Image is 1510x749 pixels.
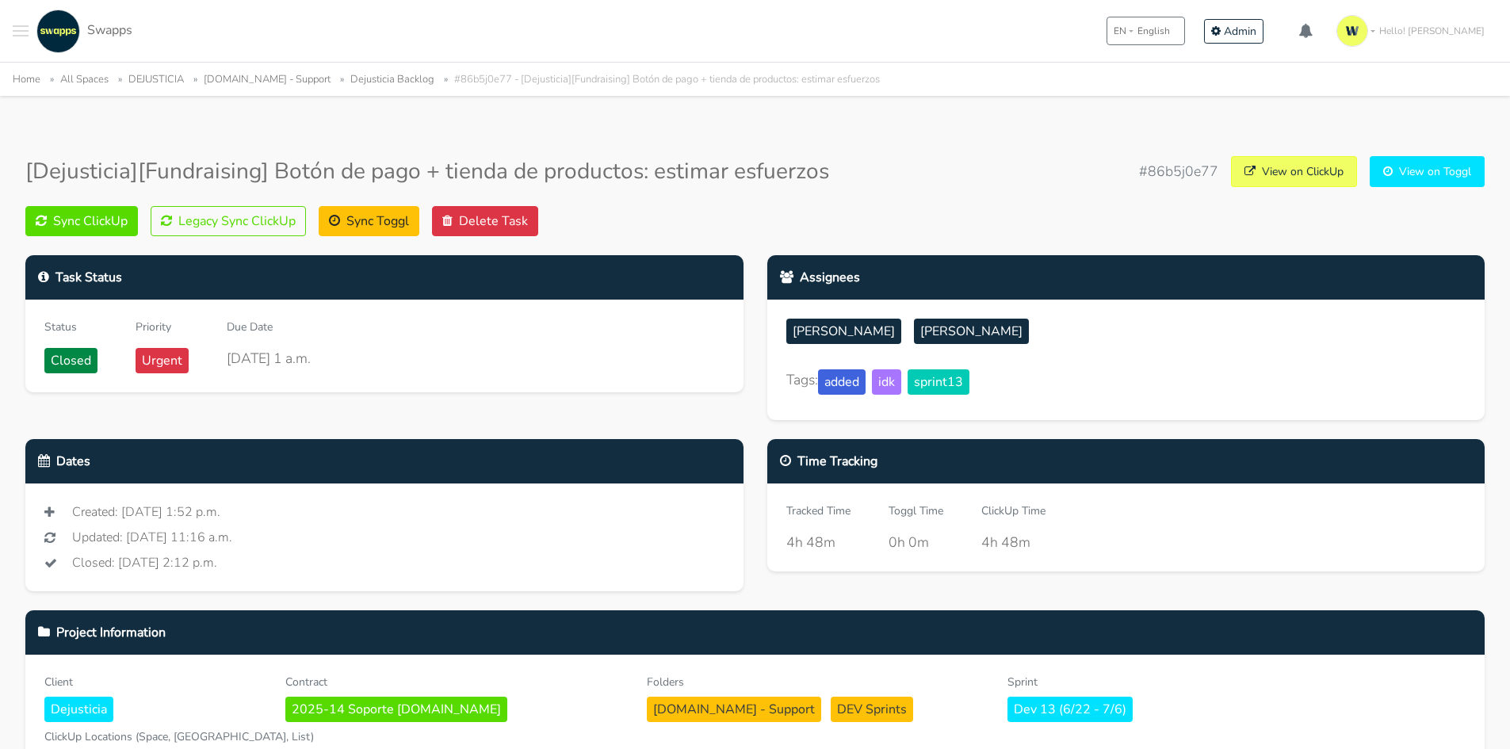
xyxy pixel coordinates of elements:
[889,532,943,552] div: 0h 0m
[1231,156,1357,187] a: View on ClickUp
[1007,697,1133,722] span: Dev 13 (6/22 - 7/6)
[44,319,97,335] div: Status
[1336,15,1368,47] img: isotipo-3-3e143c57.png
[831,697,913,722] span: DEV Sprints
[32,10,132,53] a: Swapps
[872,369,901,395] span: idk
[136,319,189,335] div: Priority
[72,503,220,522] span: Created: [DATE] 1:52 p.m.
[1139,161,1218,182] span: #86b5j0e77
[914,319,1029,344] span: [PERSON_NAME]
[767,255,1485,300] div: Assignees
[36,10,80,53] img: swapps-linkedin-v2.jpg
[767,439,1485,483] div: Time Tracking
[647,674,984,690] div: Folders
[818,369,866,395] span: added
[1330,9,1497,53] a: Hello! [PERSON_NAME]
[44,728,503,745] div: ClickUp Locations (Space, [GEOGRAPHIC_DATA], List)
[136,348,189,373] span: Urgent
[44,699,120,718] a: Dejusticia
[87,21,132,39] span: Swapps
[786,369,1466,401] div: Tags:
[786,503,851,519] div: Tracked Time
[1224,24,1256,39] span: Admin
[25,159,829,185] h3: [Dejusticia][Fundraising] Botón de pago + tienda de productos: estimar esfuerzos
[128,72,184,86] a: DEJUSTICIA
[786,319,901,344] span: [PERSON_NAME]
[647,697,821,722] span: [DOMAIN_NAME] - Support
[227,319,311,335] div: Due Date
[1007,699,1139,718] a: Dev 13 (6/22 - 7/6)
[44,674,262,690] div: Client
[72,553,217,572] span: Closed: [DATE] 2:12 p.m.
[889,503,943,519] div: Toggl Time
[44,697,113,722] span: Dejusticia
[25,610,1485,655] div: Project Information
[25,255,744,300] div: Task Status
[285,697,507,722] span: 2025-14 Soporte [DOMAIN_NAME]
[1370,156,1485,187] a: View on Toggl
[786,532,851,552] div: 4h 48m
[908,369,969,395] span: sprint13
[786,319,908,350] a: [PERSON_NAME]
[13,10,29,53] button: Toggle navigation menu
[432,206,538,236] button: Delete Task
[647,699,831,718] a: [DOMAIN_NAME] - Support
[1379,24,1485,38] span: Hello! [PERSON_NAME]
[151,206,306,236] button: Legacy Sync ClickUp
[227,348,311,369] div: [DATE] 1 a.m.
[13,72,40,86] a: Home
[285,674,623,690] div: Contract
[72,528,232,547] span: Updated: [DATE] 11:16 a.m.
[204,72,331,86] a: [DOMAIN_NAME] - Support
[285,699,514,718] a: 2025-14 Soporte [DOMAIN_NAME]
[60,72,109,86] a: All Spaces
[831,699,919,718] a: DEV Sprints
[914,319,1035,350] a: [PERSON_NAME]
[25,206,138,236] button: Sync ClickUp
[350,72,434,86] a: Dejusticia Backlog
[1137,24,1170,38] span: English
[1107,17,1185,45] button: ENEnglish
[1007,674,1345,690] div: Sprint
[981,503,1046,519] div: ClickUp Time
[319,206,419,236] button: Sync Toggl
[44,348,97,373] span: Closed
[981,532,1046,552] div: 4h 48m
[25,439,744,483] div: Dates
[1204,19,1263,44] a: Admin
[438,71,880,89] li: #86b5j0e77 - [Dejusticia][Fundraising] Botón de pago + tienda de productos: estimar esfuerzos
